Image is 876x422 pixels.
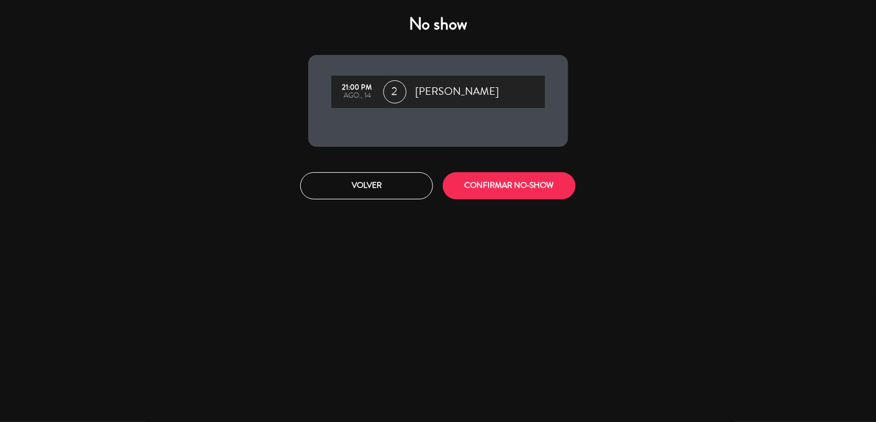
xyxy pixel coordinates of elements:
[337,92,378,100] div: ago., 14
[383,80,407,103] span: 2
[308,14,568,35] h4: No show
[300,172,433,199] button: Volver
[416,83,499,101] span: [PERSON_NAME]
[337,84,378,92] div: 21:00 PM
[443,172,576,199] button: CONFIRMAR NO-SHOW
